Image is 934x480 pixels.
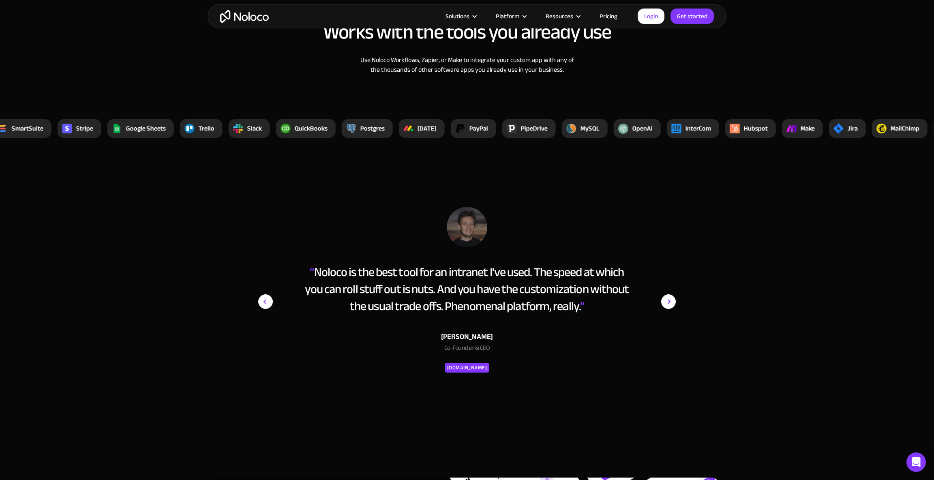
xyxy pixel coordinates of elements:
[686,124,711,133] div: InterCom
[216,21,718,43] h2: Works with the tools you already use
[360,55,574,75] div: Use Noloco Workflows, Zapier, or Make to integrate your custom app with any of the thousands of o...
[580,295,584,317] span: "
[521,124,548,133] div: PipeDrive
[76,124,93,133] div: Stripe
[906,452,926,472] div: Open Intercom Messenger
[744,124,768,133] div: Hubspot
[258,207,676,425] div: carousel
[581,124,600,133] div: MySQL
[126,124,166,133] div: Google Sheets
[310,261,314,283] span: “
[848,124,858,133] div: Jira
[446,11,469,21] div: Solutions
[247,124,262,133] div: Slack
[891,124,919,133] div: MailChimp
[632,124,653,133] div: OpenAi
[536,11,589,21] div: Resources
[418,124,437,133] div: [DATE]
[447,363,487,373] div: [DOMAIN_NAME]
[360,124,385,133] div: Postgres
[258,207,291,425] div: previous slide
[638,9,664,24] a: Login
[12,124,43,133] div: SmartSuite
[671,9,714,24] a: Get started
[301,343,633,357] div: Co-founder & CEO
[301,264,633,315] div: Noloco is the best tool for an intranet I've used. The speed at which you can roll stuff out is n...
[301,331,633,343] div: [PERSON_NAME]
[258,207,676,374] div: 2 of 15
[199,124,214,133] div: Trello
[589,11,628,21] a: Pricing
[546,11,573,21] div: Resources
[801,124,815,133] div: Make
[295,124,328,133] div: QuickBooks
[435,11,486,21] div: Solutions
[469,124,488,133] div: PayPal
[486,11,536,21] div: Platform
[496,11,519,21] div: Platform
[220,10,269,23] a: home
[643,207,676,425] div: next slide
